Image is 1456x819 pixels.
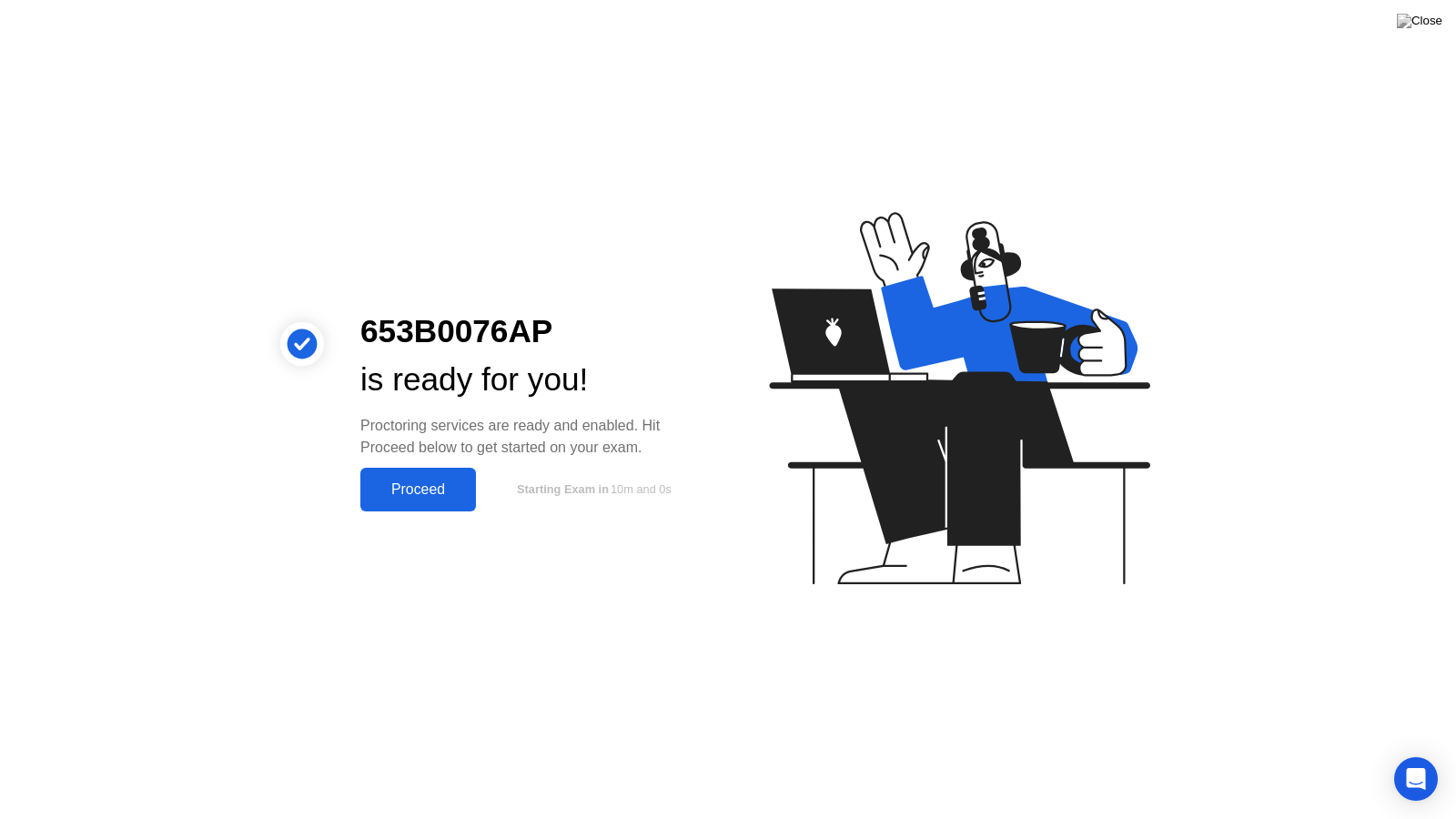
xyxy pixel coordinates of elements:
div: Proctoring services are ready and enabled. Hit Proceed below to get started on your exam. [360,415,699,459]
button: Proceed [360,468,476,511]
button: Starting Exam in10m and 0s [485,472,699,507]
img: Close [1397,14,1442,28]
span: 10m and 0s [611,482,672,496]
div: 653B0076AP [360,308,699,356]
div: Proceed [366,481,470,498]
div: is ready for you! [360,356,699,404]
div: Open Intercom Messenger [1394,757,1438,801]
